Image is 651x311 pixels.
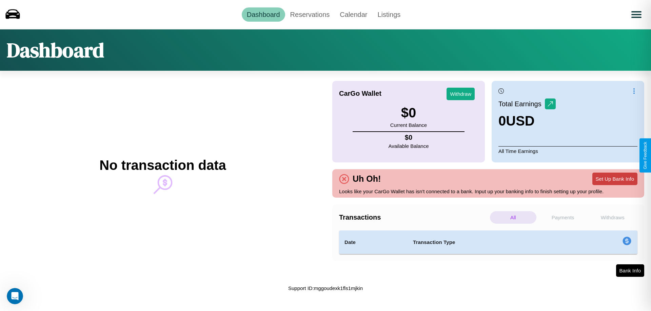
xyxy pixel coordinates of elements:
[7,36,104,64] h1: Dashboard
[99,158,226,173] h2: No transaction data
[389,134,429,141] h4: $ 0
[344,238,402,246] h4: Date
[389,141,429,151] p: Available Balance
[498,113,556,129] h3: 0 USD
[288,284,363,293] p: Support ID: mggoudexk1fls1mjkin
[339,90,381,97] h4: CarGo Wallet
[7,288,23,304] iframe: Intercom live chat
[447,88,475,100] button: Withdraw
[627,5,646,24] button: Open menu
[335,7,372,22] a: Calendar
[616,264,644,277] button: Bank Info
[339,214,488,221] h4: Transactions
[390,120,427,130] p: Current Balance
[285,7,335,22] a: Reservations
[498,98,545,110] p: Total Earnings
[643,142,648,169] div: Give Feedback
[349,174,384,184] h4: Uh Oh!
[592,173,637,185] button: Set Up Bank Info
[372,7,406,22] a: Listings
[390,105,427,120] h3: $ 0
[339,187,637,196] p: Looks like your CarGo Wallet has isn't connected to a bank. Input up your banking info to finish ...
[242,7,285,22] a: Dashboard
[413,238,567,246] h4: Transaction Type
[589,211,636,224] p: Withdraws
[540,211,586,224] p: Payments
[339,230,637,254] table: simple table
[498,146,637,156] p: All Time Earnings
[490,211,536,224] p: All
